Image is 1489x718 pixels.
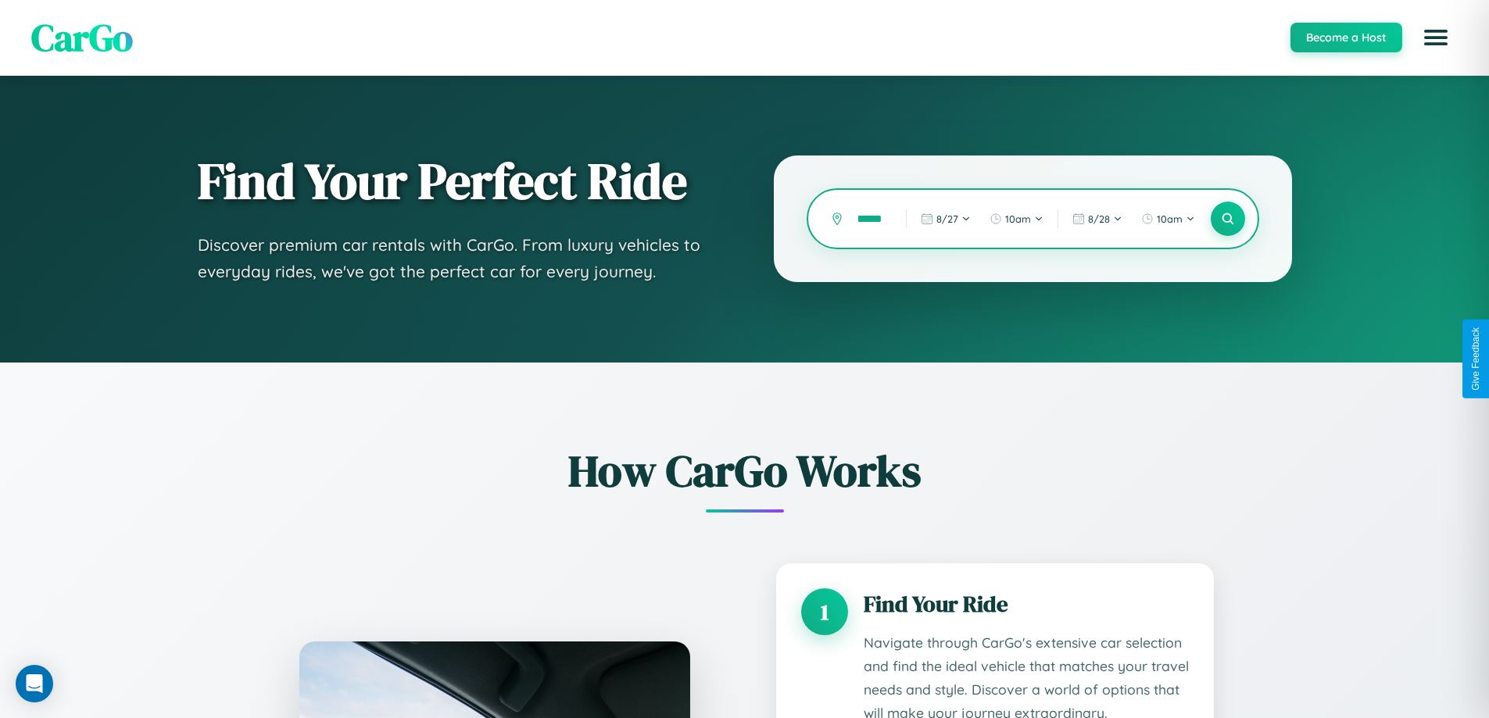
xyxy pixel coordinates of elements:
span: CarGo [31,12,133,63]
h1: Find Your Perfect Ride [198,154,712,209]
span: 10am [1157,213,1183,225]
p: Discover premium car rentals with CarGo. From luxury vehicles to everyday rides, we've got the pe... [198,232,712,284]
div: Open Intercom Messenger [16,665,53,702]
h2: How CarGo Works [276,441,1214,501]
button: 8/28 [1065,206,1130,231]
span: 8 / 28 [1088,213,1110,225]
span: 8 / 27 [936,213,958,225]
span: 10am [1005,213,1031,225]
div: Give Feedback [1470,327,1481,391]
button: Become a Host [1290,23,1402,52]
button: 10am [982,206,1051,231]
button: 10am [1133,206,1203,231]
button: 8/27 [913,206,979,231]
h3: Find Your Ride [864,588,1189,620]
div: 1 [801,588,848,635]
button: Open menu [1414,16,1458,59]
